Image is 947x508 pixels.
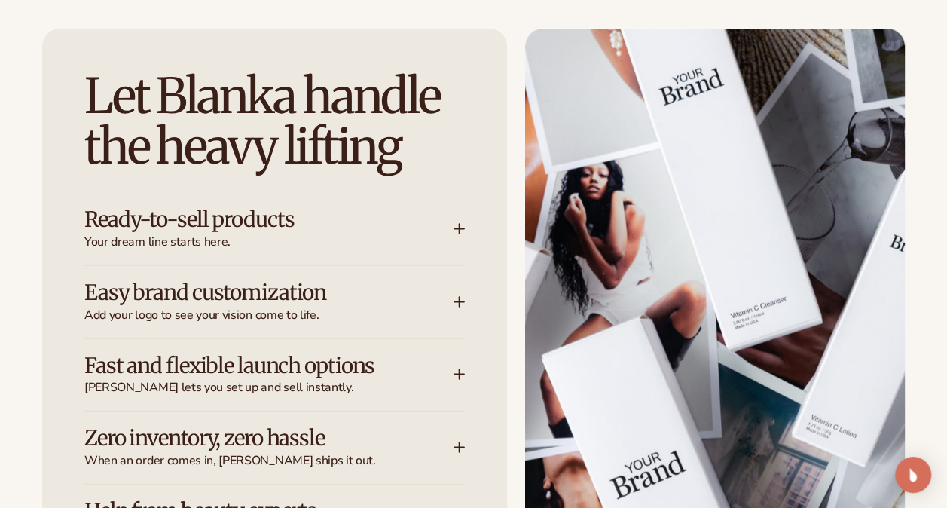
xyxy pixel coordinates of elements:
h3: Fast and flexible launch options [84,354,408,378]
h3: Easy brand customization [84,281,408,304]
h3: Ready-to-sell products [84,208,408,231]
span: Add your logo to see your vision come to life. [84,308,454,323]
span: Your dream line starts here. [84,234,454,250]
span: When an order comes in, [PERSON_NAME] ships it out. [84,453,454,469]
h2: Let Blanka handle the heavy lifting [84,71,465,172]
h3: Zero inventory, zero hassle [84,427,408,450]
div: Open Intercom Messenger [895,457,931,493]
span: [PERSON_NAME] lets you set up and sell instantly. [84,380,454,396]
